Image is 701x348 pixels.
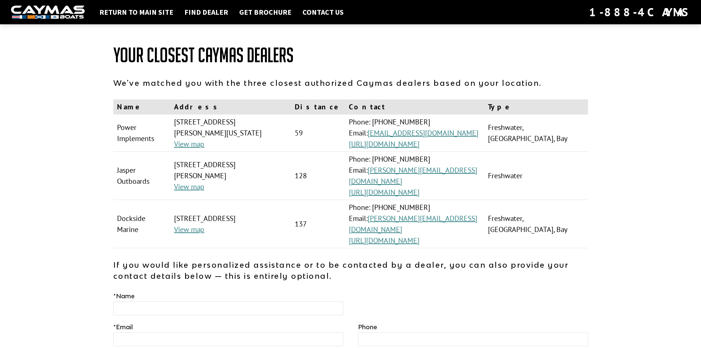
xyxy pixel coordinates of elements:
td: Freshwater [484,152,588,200]
th: Distance [291,99,345,115]
td: 59 [291,115,345,152]
a: Find Dealer [181,7,232,17]
a: View map [174,182,204,191]
td: 137 [291,200,345,248]
a: View map [174,225,204,234]
label: Phone [358,323,377,331]
a: Contact Us [299,7,347,17]
a: [URL][DOMAIN_NAME] [349,236,419,245]
td: Freshwater, [GEOGRAPHIC_DATA], Bay [484,200,588,248]
a: Get Brochure [236,7,295,17]
p: We've matched you with the three closest authorized Caymas dealers based on your location. [113,77,588,88]
td: Phone: [PHONE_NUMBER] Email: [345,115,484,152]
h1: Your Closest Caymas Dealers [113,44,588,66]
a: View map [174,139,204,149]
a: [EMAIL_ADDRESS][DOMAIN_NAME] [368,128,478,138]
a: [PERSON_NAME][EMAIL_ADDRESS][DOMAIN_NAME] [349,165,477,186]
a: [URL][DOMAIN_NAME] [349,139,419,149]
td: Phone: [PHONE_NUMBER] Email: [345,152,484,200]
td: Dockside Marine [113,200,170,248]
th: Contact [345,99,484,115]
a: [URL][DOMAIN_NAME] [349,187,419,197]
p: If you would like personalized assistance or to be contacted by a dealer, you can also provide yo... [113,259,588,281]
td: Freshwater, [GEOGRAPHIC_DATA], Bay [484,115,588,152]
label: Email [113,323,133,331]
label: Name [113,292,135,300]
th: Address [170,99,291,115]
td: Jasper Outboards [113,152,170,200]
td: 128 [291,152,345,200]
th: Type [484,99,588,115]
td: Phone: [PHONE_NUMBER] Email: [345,200,484,248]
a: [PERSON_NAME][EMAIL_ADDRESS][DOMAIN_NAME] [349,214,477,234]
div: 1-888-4CAYMAS [589,4,690,20]
td: [STREET_ADDRESS][PERSON_NAME] [170,152,291,200]
td: Power Implements [113,115,170,152]
th: Name [113,99,170,115]
img: white-logo-c9c8dbefe5ff5ceceb0f0178aa75bf4bb51f6bca0971e226c86eb53dfe498488.png [11,6,85,19]
td: [STREET_ADDRESS][PERSON_NAME][US_STATE] [170,115,291,152]
a: Return to main site [96,7,177,17]
td: [STREET_ADDRESS] [170,200,291,248]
